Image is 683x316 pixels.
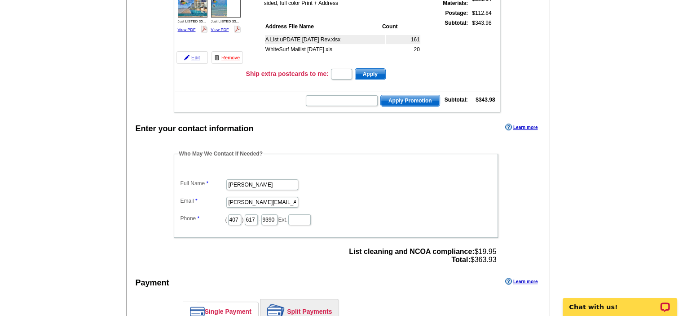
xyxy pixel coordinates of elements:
[184,55,189,60] img: pencil-icon.gif
[380,95,440,107] button: Apply Promotion
[355,69,385,80] span: Apply
[201,26,207,32] img: pdf_logo.png
[505,124,538,131] a: Learn more
[178,212,494,226] dd: ( ) - Ext.
[265,22,381,31] th: Address File Name
[445,10,468,16] strong: Postage:
[246,70,329,78] h3: Ship extra postcards to me:
[476,97,495,103] strong: $343.98
[355,68,386,80] button: Apply
[265,45,385,54] td: WhiteSurf Mailist [DATE].xls
[349,248,496,264] span: $19.95 $363.93
[181,179,225,187] label: Full Name
[381,95,440,106] span: Apply Promotion
[265,35,385,44] td: A List uPDATE [DATE] Rev.xlsx
[445,20,468,26] strong: Subtotal:
[557,288,683,316] iframe: LiveChat chat widget
[211,19,239,23] span: Just LISTED 35...
[469,18,492,65] td: $343.98
[181,197,225,205] label: Email
[445,97,468,103] strong: Subtotal:
[349,248,474,255] strong: List cleaning and NCOA compliance:
[178,19,206,23] span: Just LISTED 35...
[386,35,420,44] td: 161
[136,277,169,289] div: Payment
[505,278,538,285] a: Learn more
[214,55,220,60] img: trashcan-icon.gif
[176,51,208,64] a: Edit
[178,27,196,32] a: View PDF
[451,256,470,263] strong: Total:
[181,214,225,223] label: Phone
[469,9,492,18] td: $112.84
[386,45,420,54] td: 20
[136,123,254,135] div: Enter your contact information
[212,51,243,64] a: Remove
[234,26,241,32] img: pdf_logo.png
[178,150,264,158] legend: Who May We Contact If Needed?
[211,27,229,32] a: View PDF
[382,22,420,31] th: Count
